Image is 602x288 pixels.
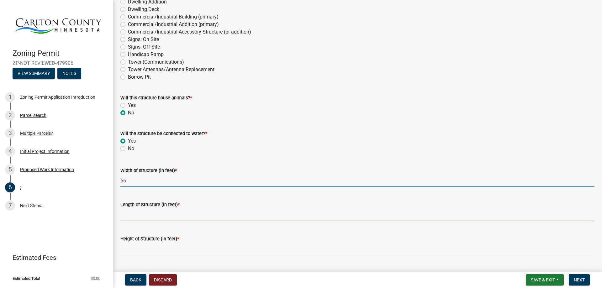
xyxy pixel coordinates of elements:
button: View Summary [13,68,55,79]
wm-modal-confirm: Summary [13,71,55,76]
div: : [20,185,21,190]
label: Handicap Ramp [128,51,164,58]
div: Initial Project Information [20,149,70,154]
div: 3 [5,128,15,138]
label: Dwelling Deck [128,6,159,13]
span: $0.00 [91,276,100,280]
div: Parcel search [20,113,46,118]
label: Length of Structure (in feet) [120,203,180,207]
wm-modal-confirm: Notes [57,71,81,76]
label: Will the structure be connected to water? [120,132,207,136]
span: Next [574,277,585,282]
button: Back [125,274,146,285]
label: Commercial/Industrial Addition (primary) [128,21,219,28]
label: Commercial/Industrial Accessory Structure (or addition) [128,28,251,36]
div: 1 [5,92,15,102]
div: 2 [5,110,15,120]
label: Width of structure (in feet) [120,169,177,173]
label: Tower (Communications) [128,58,184,66]
button: Save & Exit [526,274,564,285]
img: Carlton County, Minnesota [13,7,103,42]
div: Zoning Permit Application Introduction [20,95,95,99]
span: Save & Exit [531,277,555,282]
a: Estimated Fees [5,251,103,264]
label: Borrow Pit [128,73,151,81]
label: No [128,145,134,152]
span: Back [130,277,141,282]
button: Notes [57,68,81,79]
label: Tower Antennas/Antenna Replacement [128,66,214,73]
label: Commercial/Industrial Building (primary) [128,13,219,21]
button: Next [569,274,590,285]
label: Signs: On Site [128,36,159,43]
label: No [128,109,134,117]
span: ZP-NOT REVIEWED-479906 [13,60,100,66]
h4: Zoning Permit [13,49,108,58]
div: Multiple Parcels? [20,131,53,135]
label: Yes [128,137,136,145]
label: Signs: Off Site [128,43,160,51]
div: 7 [5,201,15,211]
span: Estimated Total [13,276,40,280]
div: 6 [5,182,15,192]
button: Discard [149,274,177,285]
div: 4 [5,146,15,156]
label: Height of Structure (in feet) [120,237,179,241]
div: 5 [5,165,15,175]
label: Will this structure house animals? [120,96,192,100]
div: Proposed Work Information [20,167,74,172]
label: Yes [128,102,136,109]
